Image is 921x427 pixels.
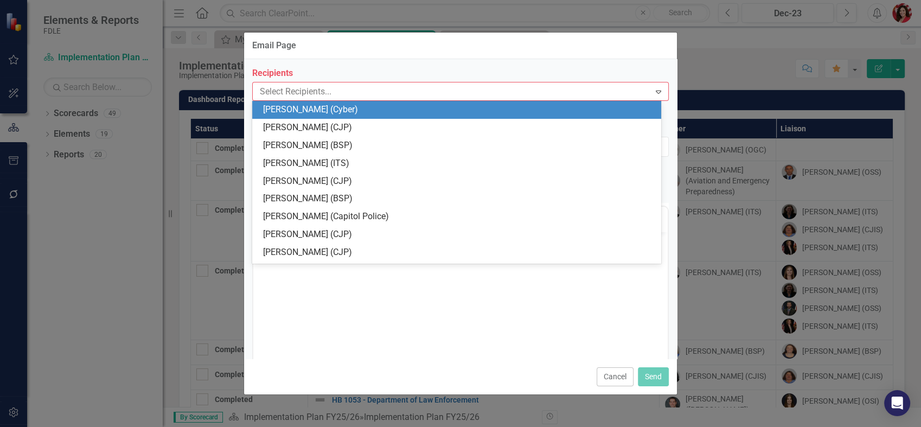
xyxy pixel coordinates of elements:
[252,67,669,80] label: Recipients
[263,193,655,205] div: [PERSON_NAME] (BSP)
[263,175,655,188] div: [PERSON_NAME] (CJP)
[263,246,655,259] div: [PERSON_NAME] (CJP)
[252,41,296,50] div: Email Page
[884,390,910,416] div: Open Intercom Messenger
[263,228,655,241] div: [PERSON_NAME] (CJP)
[597,367,634,386] button: Cancel
[263,157,655,170] div: [PERSON_NAME] (ITS)
[263,211,655,223] div: [PERSON_NAME] (Capitol Police)
[263,139,655,152] div: [PERSON_NAME] (BSP)
[253,232,668,422] iframe: Rich Text Area
[263,104,655,116] div: [PERSON_NAME] (Cyber)
[263,122,655,134] div: [PERSON_NAME] (CJP)
[638,367,669,386] button: Send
